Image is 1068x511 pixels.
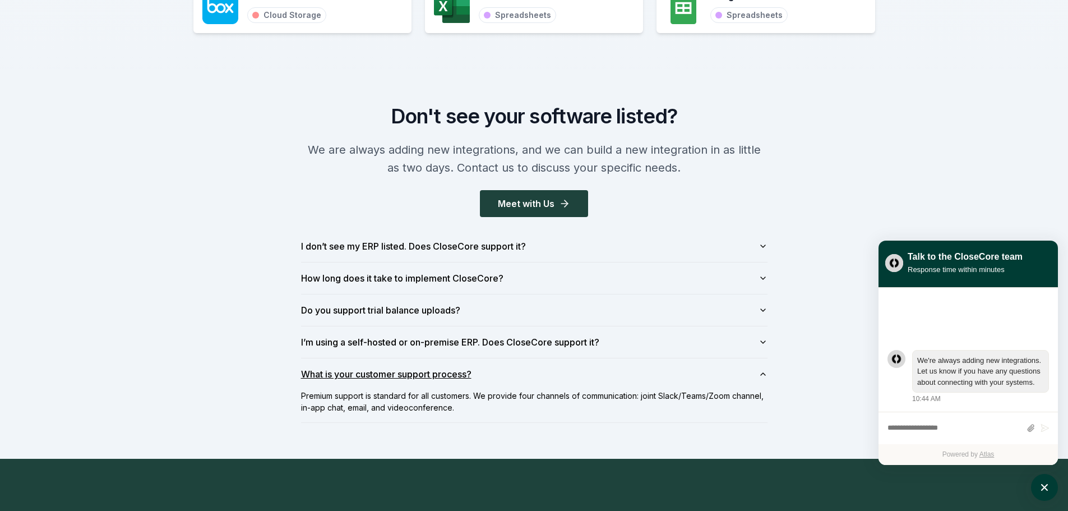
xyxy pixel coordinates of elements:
div: atlas-message-author-avatar [887,350,905,368]
div: Talk to the CloseCore team [908,250,1023,264]
div: Tuesday, September 2, 10:44 AM [912,350,1049,404]
button: Meet with Us [480,190,588,217]
button: How long does it take to implement CloseCore? [301,263,768,294]
button: What is your customer support process? [301,358,768,390]
div: 10:44 AM [912,394,941,404]
div: atlas-message [887,350,1049,404]
div: Response time within minutes [908,264,1023,275]
div: atlas-composer [887,418,1049,439]
button: Attach files by clicking or dropping files here [1027,423,1035,433]
div: atlas-window [879,241,1058,465]
img: yblje5SQxOoZuw2TcITt_icon.png [885,254,903,272]
a: Atlas [979,450,995,458]
div: Spreadsheets [495,10,551,20]
h2: Don't see your software listed? [301,105,768,127]
button: Do you support trial balance uploads? [301,294,768,326]
div: Premium support is standard for all customers. We provide four channels of communication: joint S... [301,390,768,422]
div: atlas-message-text [917,355,1044,388]
div: atlas-message-bubble [912,350,1049,393]
div: What is your customer support process? [301,390,768,422]
div: Powered by [879,444,1058,465]
div: Spreadsheets [727,10,783,20]
button: I don’t see my ERP listed. Does CloseCore support it? [301,231,768,262]
button: I’m using a self-hosted or on-premise ERP. Does CloseCore support it? [301,326,768,358]
button: atlas-launcher [1031,474,1058,501]
p: We are always adding new integrations, and we can build a new integration in as little as two day... [301,141,768,177]
div: atlas-ticket [879,288,1058,465]
div: Cloud Storage [263,10,321,20]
